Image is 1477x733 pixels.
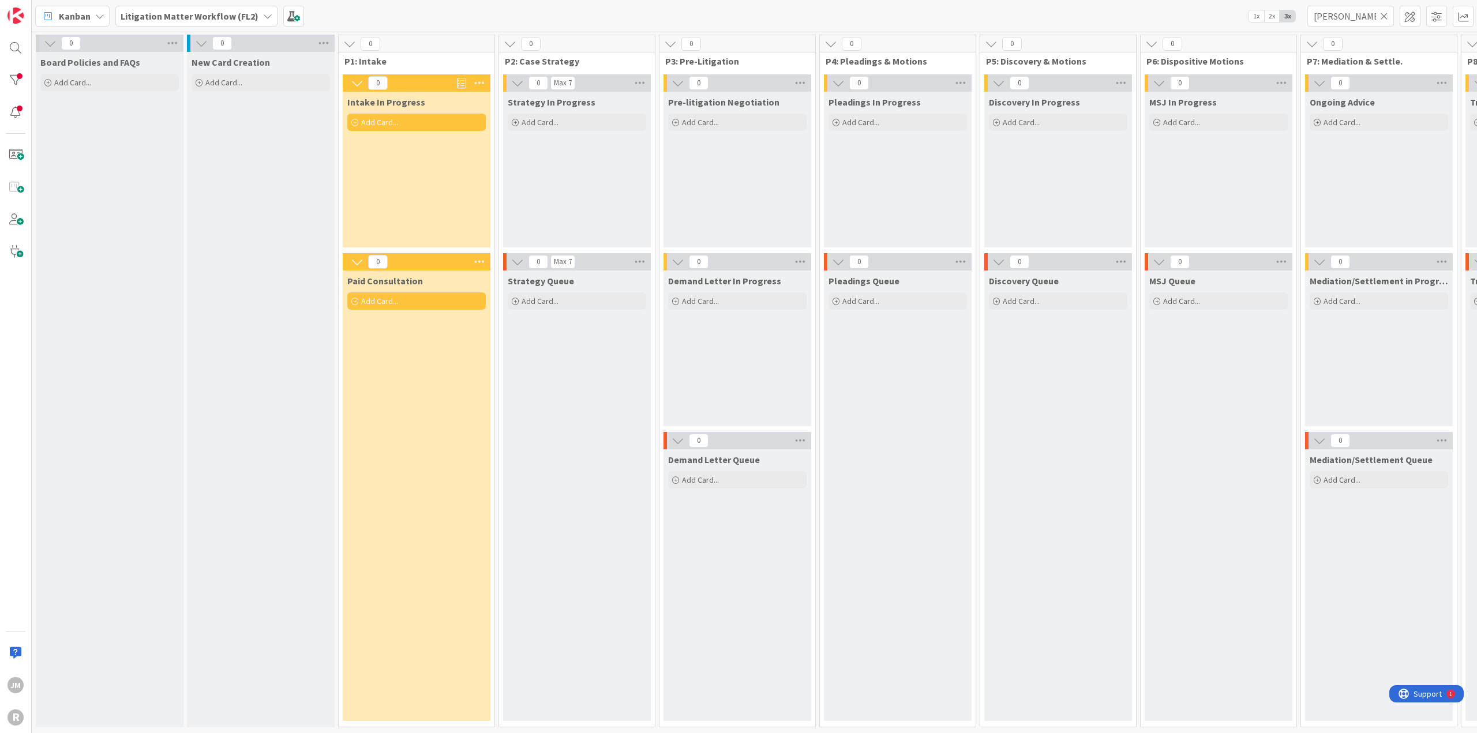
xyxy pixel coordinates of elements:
[192,57,270,68] span: New Card Creation
[1310,454,1433,465] span: Mediation/Settlement Queue
[1330,76,1350,90] span: 0
[361,37,380,51] span: 0
[368,255,388,269] span: 0
[665,55,801,67] span: P3: Pre-Litigation
[8,709,24,726] div: R
[8,7,24,24] img: Visit kanbanzone.com
[1010,76,1029,90] span: 0
[1249,10,1264,22] span: 1x
[1324,117,1360,127] span: Add Card...
[1002,37,1022,51] span: 0
[508,275,574,287] span: Strategy Queue
[24,2,53,16] span: Support
[682,475,719,485] span: Add Card...
[361,117,398,127] span: Add Card...
[1170,76,1190,90] span: 0
[368,76,388,90] span: 0
[842,296,879,306] span: Add Card...
[849,255,869,269] span: 0
[522,117,558,127] span: Add Card...
[989,275,1059,287] span: Discovery Queue
[347,96,425,108] span: Intake In Progress
[121,10,258,22] b: Litigation Matter Workflow (FL2)
[1146,55,1282,67] span: P6: Dispositive Motions
[668,454,760,465] span: Demand Letter Queue
[508,96,595,108] span: Strategy In Progress
[1163,37,1182,51] span: 0
[554,80,572,86] div: Max 7
[554,259,572,265] div: Max 7
[689,434,708,448] span: 0
[1310,275,1448,287] span: Mediation/Settlement in Progress
[1324,475,1360,485] span: Add Card...
[212,36,232,50] span: 0
[8,677,24,693] div: JM
[205,77,242,88] span: Add Card...
[40,57,140,68] span: Board Policies and FAQs
[682,117,719,127] span: Add Card...
[1264,10,1280,22] span: 2x
[1149,275,1195,287] span: MSJ Queue
[986,55,1122,67] span: P5: Discovery & Motions
[528,76,548,90] span: 0
[505,55,640,67] span: P2: Case Strategy
[668,96,779,108] span: Pre-litigation Negotiation
[1003,296,1040,306] span: Add Card...
[1307,55,1442,67] span: P7: Mediation & Settle.
[1310,96,1375,108] span: Ongoing Advice
[689,255,708,269] span: 0
[689,76,708,90] span: 0
[528,255,548,269] span: 0
[1330,434,1350,448] span: 0
[1307,6,1394,27] input: Quick Filter...
[1323,37,1343,51] span: 0
[60,5,63,14] div: 1
[842,117,879,127] span: Add Card...
[361,296,398,306] span: Add Card...
[1163,296,1200,306] span: Add Card...
[61,36,81,50] span: 0
[521,37,541,51] span: 0
[1330,255,1350,269] span: 0
[829,275,899,287] span: Pleadings Queue
[347,275,423,287] span: Paid Consultation
[59,9,91,23] span: Kanban
[842,37,861,51] span: 0
[1003,117,1040,127] span: Add Card...
[1324,296,1360,306] span: Add Card...
[1163,117,1200,127] span: Add Card...
[829,96,921,108] span: Pleadings In Progress
[1170,255,1190,269] span: 0
[989,96,1080,108] span: Discovery In Progress
[344,55,480,67] span: P1: Intake
[522,296,558,306] span: Add Card...
[1010,255,1029,269] span: 0
[826,55,961,67] span: P4: Pleadings & Motions
[54,77,91,88] span: Add Card...
[681,37,701,51] span: 0
[682,296,719,306] span: Add Card...
[849,76,869,90] span: 0
[1280,10,1295,22] span: 3x
[1149,96,1217,108] span: MSJ In Progress
[668,275,781,287] span: Demand Letter In Progress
